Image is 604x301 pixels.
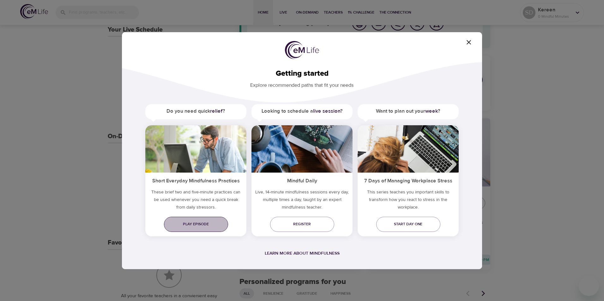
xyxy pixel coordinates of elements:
[251,104,353,118] h5: Looking to schedule a ?
[381,221,435,227] span: Start day one
[358,188,459,214] p: This series teaches you important skills to transform how you react to stress in the workplace.
[376,217,440,232] a: Start day one
[270,217,334,232] a: Register
[358,173,459,188] h5: 7 Days of Managing Workplace Stress
[164,217,228,232] a: Play episode
[132,78,472,89] p: Explore recommended paths that fit your needs
[251,125,353,173] img: ims
[210,108,223,114] a: relief
[425,108,438,114] a: week
[145,188,246,214] h5: These brief two and five-minute practices can be used whenever you need a quick break from daily ...
[145,173,246,188] h5: Short Everyday Mindfulness Practices
[275,221,329,227] span: Register
[169,221,223,227] span: Play episode
[313,108,340,114] a: live session
[285,41,319,59] img: logo
[358,125,459,173] img: ims
[251,173,353,188] h5: Mindful Daily
[358,104,459,118] h5: Want to plan out your ?
[265,251,340,256] a: Learn more about mindfulness
[251,188,353,214] p: Live, 14-minute mindfulness sessions every day, multiple times a day, taught by an expert mindful...
[145,125,246,173] img: ims
[145,104,246,118] h5: Do you need quick ?
[132,69,472,78] h2: Getting started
